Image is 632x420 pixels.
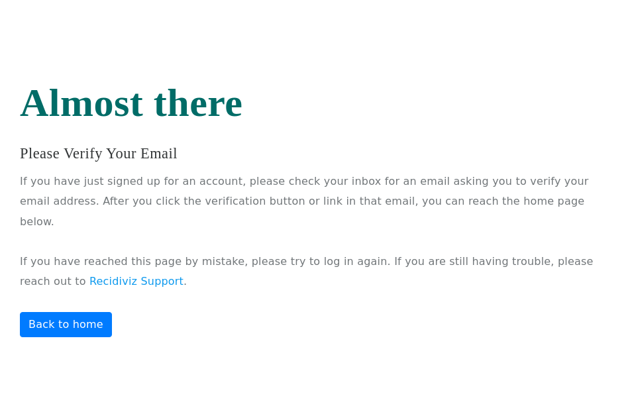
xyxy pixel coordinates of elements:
[20,252,612,292] p: If you have reached this page by mistake, please try to log in again. If you are still having tro...
[20,312,112,337] a: Back to home
[89,275,184,288] a: Recidiviz Support
[20,142,612,165] h3: Please verify your email
[20,83,612,123] h1: Almost there
[20,172,612,232] p: If you have just signed up for an account, please check your inbox for an email asking you to ver...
